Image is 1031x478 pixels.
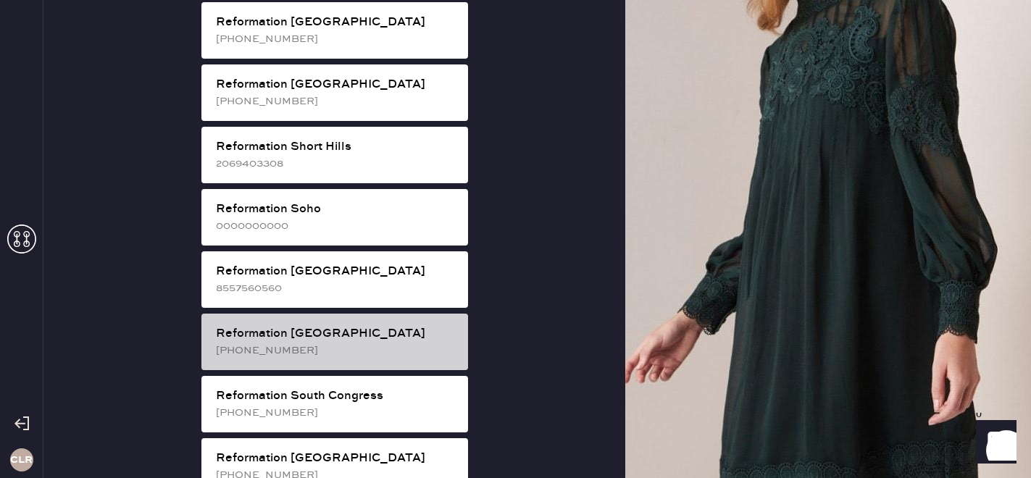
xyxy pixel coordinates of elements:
h3: CLR [10,455,33,465]
div: [PHONE_NUMBER] [216,343,456,358]
div: [PHONE_NUMBER] [216,93,456,109]
div: Reformation [GEOGRAPHIC_DATA] [216,14,456,31]
div: Reformation [GEOGRAPHIC_DATA] [216,325,456,343]
div: Reformation [GEOGRAPHIC_DATA] [216,450,456,467]
div: Reformation [GEOGRAPHIC_DATA] [216,76,456,93]
div: Reformation Short Hills [216,138,456,156]
div: 8557560560 [216,280,456,296]
iframe: Front Chat [962,413,1024,475]
div: [PHONE_NUMBER] [216,31,456,47]
div: Reformation South Congress [216,387,456,405]
div: Reformation [GEOGRAPHIC_DATA] [216,263,456,280]
div: 2069403308 [216,156,456,172]
div: [PHONE_NUMBER] [216,405,456,421]
div: 0000000000 [216,218,456,234]
div: Reformation Soho [216,201,456,218]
